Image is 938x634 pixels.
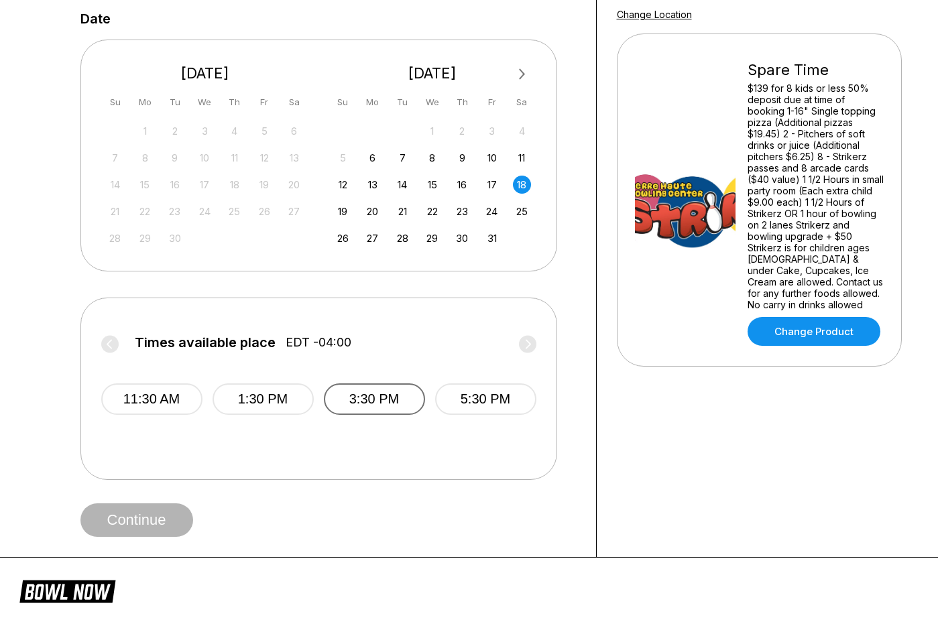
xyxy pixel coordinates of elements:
[196,202,214,220] div: Not available Wednesday, September 24th, 2025
[453,176,471,194] div: Choose Thursday, October 16th, 2025
[105,121,306,247] div: month 2025-09
[617,9,692,20] a: Change Location
[334,229,352,247] div: Choose Sunday, October 26th, 2025
[513,149,531,167] div: Choose Saturday, October 11th, 2025
[513,122,531,140] div: Not available Saturday, October 4th, 2025
[285,122,303,140] div: Not available Saturday, September 6th, 2025
[166,93,184,111] div: Tu
[394,229,412,247] div: Choose Tuesday, October 28th, 2025
[285,202,303,220] div: Not available Saturday, September 27th, 2025
[136,202,154,220] div: Not available Monday, September 22nd, 2025
[285,93,303,111] div: Sa
[423,229,441,247] div: Choose Wednesday, October 29th, 2025
[363,202,382,220] div: Choose Monday, October 20th, 2025
[136,93,154,111] div: Mo
[423,93,441,111] div: We
[513,93,531,111] div: Sa
[166,176,184,194] div: Not available Tuesday, September 16th, 2025
[453,122,471,140] div: Not available Thursday, October 2nd, 2025
[196,122,214,140] div: Not available Wednesday, September 3rd, 2025
[255,202,274,220] div: Not available Friday, September 26th, 2025
[101,64,309,82] div: [DATE]
[423,122,441,140] div: Not available Wednesday, October 1st, 2025
[334,176,352,194] div: Choose Sunday, October 12th, 2025
[136,122,154,140] div: Not available Monday, September 1st, 2025
[324,383,425,415] button: 3:30 PM
[255,93,274,111] div: Fr
[225,93,243,111] div: Th
[423,149,441,167] div: Choose Wednesday, October 8th, 2025
[80,11,111,26] label: Date
[453,149,471,167] div: Choose Thursday, October 9th, 2025
[255,122,274,140] div: Not available Friday, September 5th, 2025
[483,176,501,194] div: Choose Friday, October 17th, 2025
[285,149,303,167] div: Not available Saturday, September 13th, 2025
[166,149,184,167] div: Not available Tuesday, September 9th, 2025
[225,149,243,167] div: Not available Thursday, September 11th, 2025
[748,82,884,310] div: $139 for 8 kids or less 50% deposit due at time of booking 1-16" Single topping pizza (Additional...
[136,229,154,247] div: Not available Monday, September 29th, 2025
[166,229,184,247] div: Not available Tuesday, September 30th, 2025
[196,149,214,167] div: Not available Wednesday, September 10th, 2025
[483,229,501,247] div: Choose Friday, October 31st, 2025
[135,335,276,350] span: Times available place
[106,202,124,220] div: Not available Sunday, September 21st, 2025
[255,149,274,167] div: Not available Friday, September 12th, 2025
[748,317,880,346] a: Change Product
[435,383,536,415] button: 5:30 PM
[363,93,382,111] div: Mo
[334,93,352,111] div: Su
[196,176,214,194] div: Not available Wednesday, September 17th, 2025
[106,229,124,247] div: Not available Sunday, September 28th, 2025
[329,64,536,82] div: [DATE]
[394,176,412,194] div: Choose Tuesday, October 14th, 2025
[106,93,124,111] div: Su
[363,176,382,194] div: Choose Monday, October 13th, 2025
[166,202,184,220] div: Not available Tuesday, September 23rd, 2025
[423,202,441,220] div: Choose Wednesday, October 22nd, 2025
[136,176,154,194] div: Not available Monday, September 15th, 2025
[483,93,501,111] div: Fr
[196,93,214,111] div: We
[748,61,884,79] div: Spare Time
[334,149,352,167] div: Not available Sunday, October 5th, 2025
[106,149,124,167] div: Not available Sunday, September 7th, 2025
[332,121,533,247] div: month 2025-10
[101,383,202,415] button: 11:30 AM
[363,229,382,247] div: Choose Monday, October 27th, 2025
[166,122,184,140] div: Not available Tuesday, September 2nd, 2025
[394,149,412,167] div: Choose Tuesday, October 7th, 2025
[255,176,274,194] div: Not available Friday, September 19th, 2025
[225,122,243,140] div: Not available Thursday, September 4th, 2025
[225,202,243,220] div: Not available Thursday, September 25th, 2025
[635,150,736,251] img: Spare Time
[136,149,154,167] div: Not available Monday, September 8th, 2025
[285,176,303,194] div: Not available Saturday, September 20th, 2025
[513,176,531,194] div: Choose Saturday, October 18th, 2025
[453,93,471,111] div: Th
[453,229,471,247] div: Choose Thursday, October 30th, 2025
[225,176,243,194] div: Not available Thursday, September 18th, 2025
[213,383,314,415] button: 1:30 PM
[453,202,471,220] div: Choose Thursday, October 23rd, 2025
[394,93,412,111] div: Tu
[483,122,501,140] div: Not available Friday, October 3rd, 2025
[334,202,352,220] div: Choose Sunday, October 19th, 2025
[513,202,531,220] div: Choose Saturday, October 25th, 2025
[106,176,124,194] div: Not available Sunday, September 14th, 2025
[286,335,351,350] span: EDT -04:00
[394,202,412,220] div: Choose Tuesday, October 21st, 2025
[512,64,533,85] button: Next Month
[423,176,441,194] div: Choose Wednesday, October 15th, 2025
[483,149,501,167] div: Choose Friday, October 10th, 2025
[363,149,382,167] div: Choose Monday, October 6th, 2025
[483,202,501,220] div: Choose Friday, October 24th, 2025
